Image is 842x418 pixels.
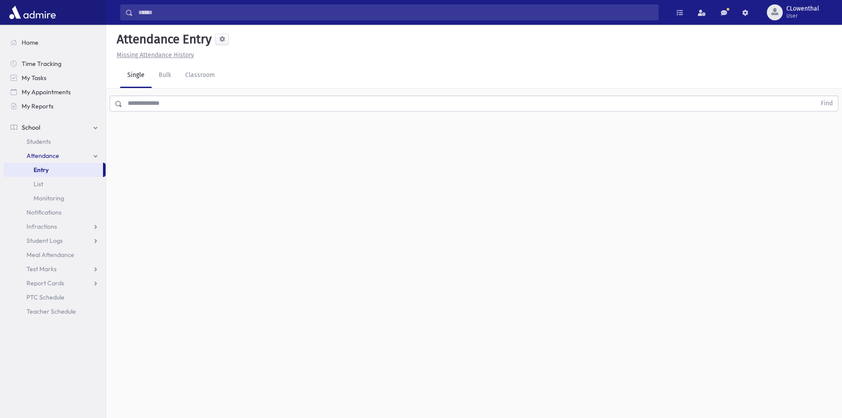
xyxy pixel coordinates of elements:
span: Home [22,38,38,46]
a: Time Tracking [4,57,106,71]
a: My Reports [4,99,106,113]
a: Single [120,63,152,88]
a: Missing Attendance History [113,51,194,59]
h5: Attendance Entry [113,32,212,47]
span: My Reports [22,102,53,110]
span: Meal Attendance [27,251,74,259]
a: Entry [4,163,103,177]
span: Report Cards [27,279,64,287]
a: My Appointments [4,85,106,99]
a: Students [4,134,106,149]
a: List [4,177,106,191]
a: Test Marks [4,262,106,276]
span: Notifications [27,208,61,216]
span: CLowenthal [786,5,819,12]
a: Bulk [152,63,178,88]
span: My Appointments [22,88,71,96]
a: School [4,120,106,134]
span: PTC Schedule [27,293,65,301]
input: Search [133,4,658,20]
a: Attendance [4,149,106,163]
button: Find [815,96,838,111]
span: Infractions [27,222,57,230]
span: List [34,180,43,188]
span: Attendance [27,152,59,160]
a: My Tasks [4,71,106,85]
img: AdmirePro [7,4,58,21]
a: Monitoring [4,191,106,205]
a: Classroom [178,63,222,88]
a: Home [4,35,106,50]
span: Student Logs [27,237,63,245]
a: Teacher Schedule [4,304,106,318]
span: Monitoring [34,194,64,202]
span: My Tasks [22,74,46,82]
span: Time Tracking [22,60,61,68]
span: School [22,123,40,131]
a: Infractions [4,219,106,234]
span: User [786,12,819,19]
span: Entry [34,166,49,174]
span: Students [27,138,51,146]
span: Test Marks [27,265,57,273]
a: PTC Schedule [4,290,106,304]
a: Report Cards [4,276,106,290]
u: Missing Attendance History [117,51,194,59]
span: Teacher Schedule [27,307,76,315]
a: Notifications [4,205,106,219]
a: Student Logs [4,234,106,248]
a: Meal Attendance [4,248,106,262]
